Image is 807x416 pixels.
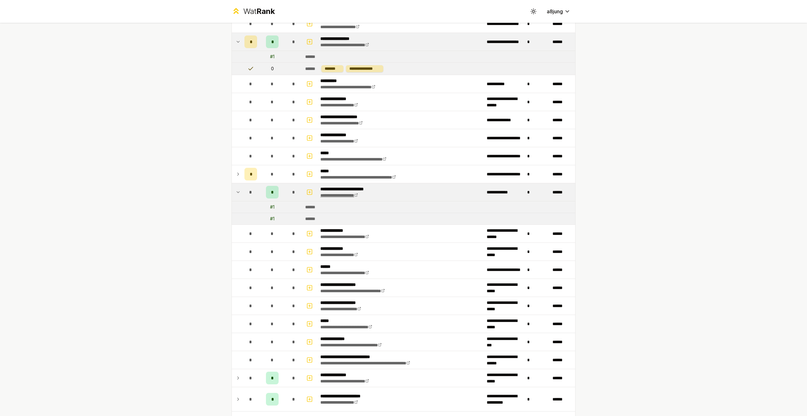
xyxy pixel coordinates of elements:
td: 0 [260,63,285,75]
a: WatRank [231,6,275,16]
div: # 1 [270,216,274,222]
div: Wat [243,6,275,16]
button: a8jung [542,6,576,17]
span: a8jung [547,8,563,15]
div: # 1 [270,54,274,60]
div: # 1 [270,204,274,210]
span: Rank [256,7,275,16]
